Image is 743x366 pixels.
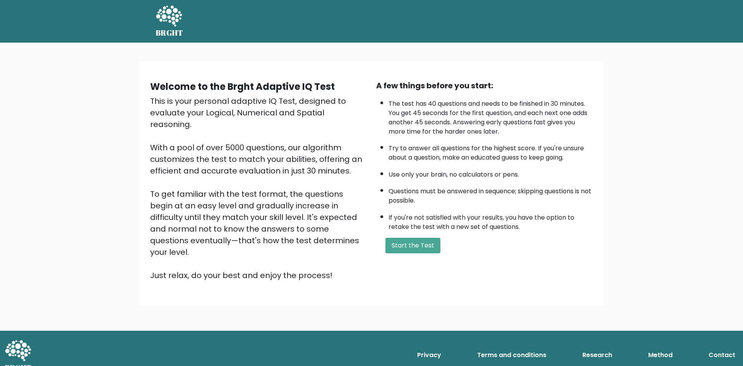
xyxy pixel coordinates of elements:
a: Research [579,347,615,363]
li: The test has 40 questions and needs to be finished in 30 minutes. You get 45 seconds for the firs... [389,95,593,136]
h5: BRGHT [156,28,183,38]
div: This is your personal adaptive IQ Test, designed to evaluate your Logical, Numerical and Spatial ... [150,95,367,281]
b: Welcome to the Brght Adaptive IQ Test [150,80,335,93]
li: Try to answer all questions for the highest score. If you're unsure about a question, make an edu... [389,140,593,162]
button: Start the Test [385,238,440,253]
a: Contact [705,347,738,363]
a: Method [645,347,676,363]
a: Terms and conditions [474,347,550,363]
li: Use only your brain, no calculators or pens. [389,166,593,179]
a: Privacy [414,347,444,363]
a: BRGHT [156,3,183,40]
li: Questions must be answered in sequence; skipping questions is not possible. [389,183,593,205]
div: A few things before you start: [376,80,593,91]
li: If you're not satisfied with your results, you have the option to retake the test with a new set ... [389,209,593,232]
